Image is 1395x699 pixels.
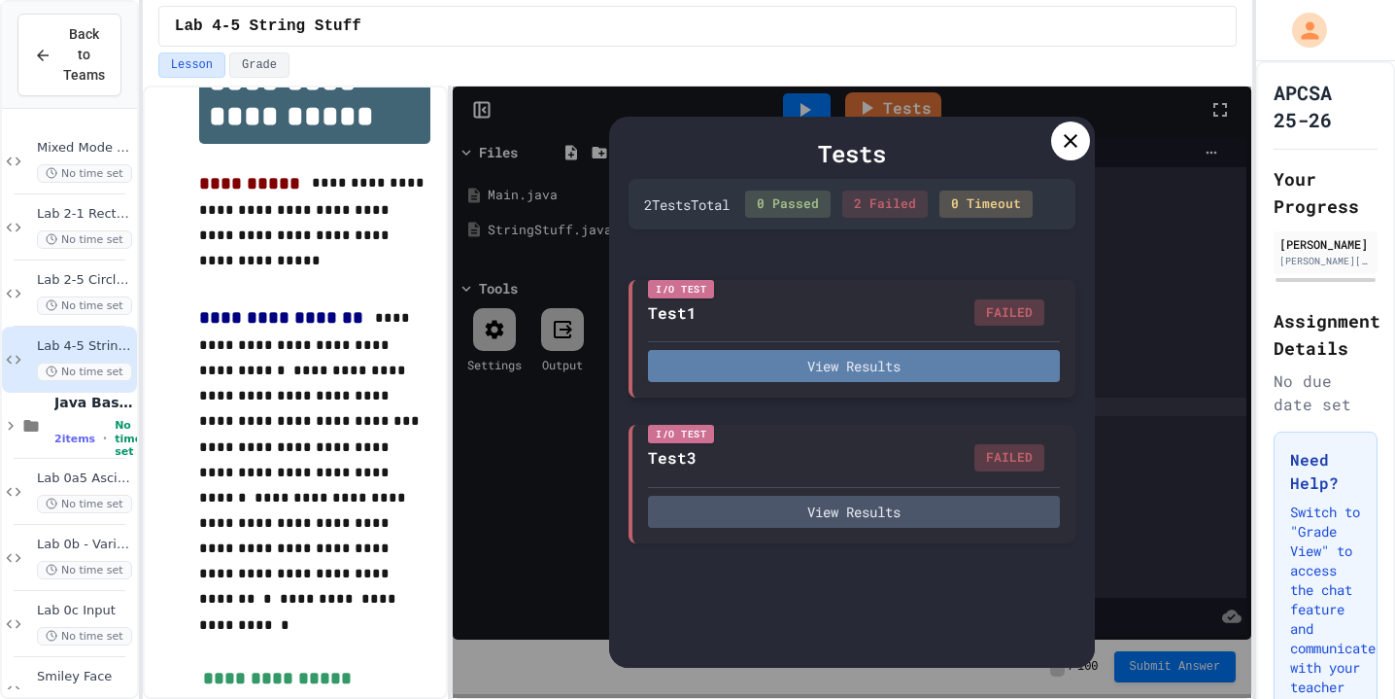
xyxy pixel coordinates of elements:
[974,299,1044,327] div: FAILED
[175,15,361,38] span: Lab 4-5 String Stuff
[1274,79,1378,133] h1: APCSA 25-26
[103,431,107,446] span: •
[629,136,1075,171] div: Tests
[1272,8,1332,52] div: My Account
[37,338,133,355] span: Lab 4-5 String Stuff
[37,627,132,646] span: No time set
[939,191,1033,218] div: 0 Timeout
[17,14,121,96] button: Back to Teams
[648,280,714,298] div: I/O Test
[54,433,95,445] span: 2 items
[1274,165,1378,220] h2: Your Progress
[37,230,132,249] span: No time set
[648,350,1060,382] button: View Results
[229,52,289,78] button: Grade
[745,191,831,218] div: 0 Passed
[54,394,133,411] span: Java Basics
[37,140,133,157] span: Mixed Mode Exploration
[37,537,133,553] span: Lab 0b - Variables
[1290,448,1361,495] h3: Need Help?
[37,272,133,289] span: Lab 2-5 Circle A&P
[644,194,730,215] div: 2 Test s Total
[648,425,714,443] div: I/O Test
[37,495,132,513] span: No time set
[842,191,928,218] div: 2 Failed
[1274,369,1378,416] div: No due date set
[1274,307,1378,362] h2: Assignment Details
[648,446,697,470] div: Test3
[37,363,132,381] span: No time set
[648,301,697,325] div: Test1
[37,669,133,685] span: Smiley Face
[63,24,105,86] span: Back to Teams
[37,297,132,315] span: No time set
[37,471,133,487] span: Lab 0a5 Ascii Art
[37,206,133,223] span: Lab 2-1 Rectangle Perimeter
[37,164,132,183] span: No time set
[974,444,1044,472] div: FAILED
[1279,254,1372,268] div: [PERSON_NAME][EMAIL_ADDRESS][DOMAIN_NAME]
[37,603,133,619] span: Lab 0c Input
[1279,235,1372,253] div: [PERSON_NAME]
[115,419,142,458] span: No time set
[37,561,132,579] span: No time set
[158,52,225,78] button: Lesson
[648,496,1060,528] button: View Results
